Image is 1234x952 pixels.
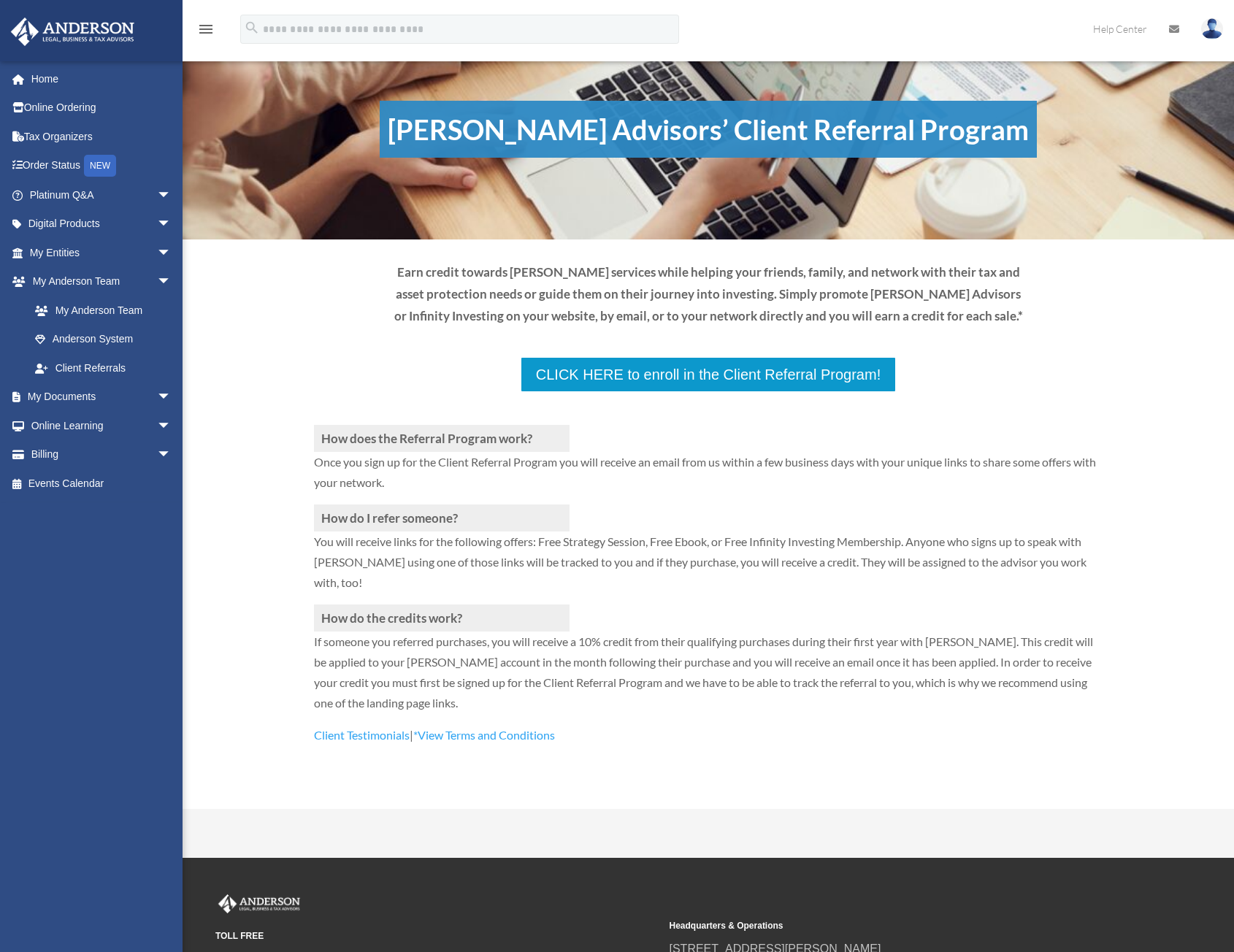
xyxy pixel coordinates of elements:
a: Digital Productsarrow_drop_down [10,210,193,239]
a: My Entitiesarrow_drop_down [10,238,193,267]
a: Client Referrals [20,353,186,383]
h3: How do I refer someone? [314,504,570,531]
small: Headquarters & Operations [670,918,1114,934]
a: Billingarrow_drop_down [10,440,193,469]
a: Online Learningarrow_drop_down [10,411,193,440]
i: menu [197,20,215,38]
small: TOLL FREE [215,929,659,944]
h3: How do the credits work? [314,604,570,632]
a: Platinum Q&Aarrow_drop_down [10,180,193,210]
i: search [244,20,260,36]
p: | [314,725,1103,745]
span: arrow_drop_down [157,210,186,239]
a: Client Testimonials [314,728,410,749]
p: If someone you referred purchases, you will receive a 10% credit from their qualifying purchases ... [314,632,1103,725]
a: My Anderson Team [20,296,193,325]
a: Anderson System [20,325,193,354]
a: Order StatusNEW [10,151,193,181]
a: My Documentsarrow_drop_down [10,383,193,412]
a: *View Terms and Conditions [413,728,555,749]
a: Tax Organizers [10,122,193,151]
img: User Pic [1201,18,1223,39]
span: arrow_drop_down [157,180,186,210]
span: arrow_drop_down [157,238,186,268]
div: NEW [84,155,116,177]
a: Events Calendar [10,469,193,498]
a: CLICK HERE to enroll in the Client Referral Program! [520,356,897,393]
p: You will receive links for the following offers: Free Strategy Session, Free Ebook, or Free Infin... [314,531,1103,604]
img: Anderson Advisors Platinum Portal [215,894,303,913]
a: My Anderson Teamarrow_drop_down [10,267,193,296]
p: Earn credit towards [PERSON_NAME] services while helping your friends, family, and network with t... [393,261,1024,326]
span: arrow_drop_down [157,440,186,470]
a: menu [197,26,215,38]
span: arrow_drop_down [157,411,186,441]
p: Once you sign up for the Client Referral Program you will receive an email from us within a few b... [314,452,1103,504]
a: Online Ordering [10,93,193,123]
img: Anderson Advisors Platinum Portal [7,18,139,46]
span: arrow_drop_down [157,267,186,297]
a: Home [10,64,193,93]
h1: [PERSON_NAME] Advisors’ Client Referral Program [380,101,1037,158]
h3: How does the Referral Program work? [314,425,570,452]
span: arrow_drop_down [157,383,186,412]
